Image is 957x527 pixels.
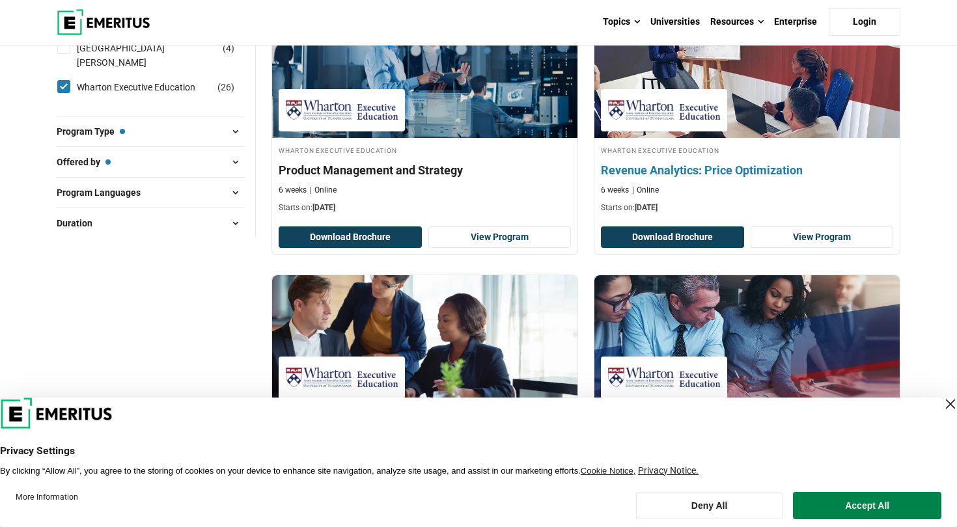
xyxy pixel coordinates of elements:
span: Program Type [57,124,125,139]
a: View Program [428,226,572,249]
a: Login [829,8,900,36]
p: Online [632,185,659,196]
span: Program Languages [57,185,151,200]
button: Download Brochure [279,226,422,249]
button: Offered by [57,152,245,172]
span: ( ) [223,41,234,55]
img: Scaling a Business: How to Build a Unicorn | Online Business Management Course [594,275,900,405]
p: Starts on: [601,202,893,213]
span: ( ) [217,80,234,94]
p: 6 weeks [601,185,629,196]
p: 6 weeks [279,185,307,196]
a: Leadership Course by Wharton Executive Education - September 18, 2025 Wharton Executive Education... [272,275,577,487]
button: Duration [57,213,245,233]
img: Business Acumen for Executives | Online Leadership Course [272,275,577,405]
img: Wharton Executive Education [607,363,721,392]
a: View Program [751,226,894,249]
h4: Product Management and Strategy [279,162,571,178]
h4: Wharton Executive Education [601,144,893,155]
a: Product Design and Innovation Course by Wharton Executive Education - September 11, 2025 Wharton ... [272,8,577,220]
button: Program Languages [57,183,245,202]
span: 26 [221,82,231,92]
img: Revenue Analytics: Price Optimization | Online Business Management Course [579,1,915,144]
h4: Revenue Analytics: Price Optimization [601,162,893,178]
p: Online [310,185,337,196]
span: [DATE] [312,203,335,212]
a: Wharton Executive Education [77,80,221,94]
span: Offered by [57,155,111,169]
button: Download Brochure [601,226,744,249]
img: Wharton Executive Education [607,96,721,125]
a: Business Management Course by Wharton Executive Education - September 11, 2025 Wharton Executive ... [594,8,900,220]
a: [GEOGRAPHIC_DATA][PERSON_NAME] [77,41,243,70]
img: Wharton Executive Education [285,96,398,125]
p: Starts on: [279,202,571,213]
button: Program Type [57,122,245,141]
span: Duration [57,216,103,230]
img: Wharton Executive Education [285,363,398,392]
h4: Wharton Executive Education [279,144,571,155]
img: Product Management and Strategy | Online Product Design and Innovation Course [272,8,577,138]
span: [DATE] [635,203,658,212]
span: 4 [226,43,231,53]
a: Business Management Course by Wharton Executive Education - September 25, 2025 Wharton Executive ... [594,275,900,487]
